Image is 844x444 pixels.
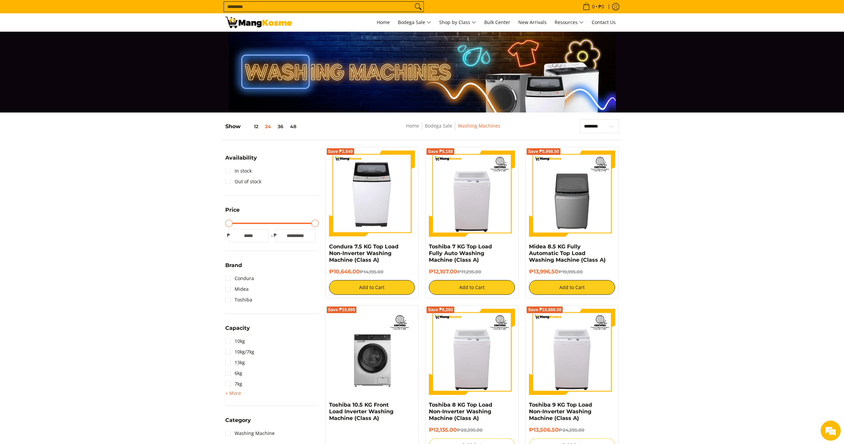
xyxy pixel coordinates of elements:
[225,347,254,357] a: 10kg/7kg
[329,309,415,395] img: Toshiba 10.5 KG Front Load Inverter Washing Machine (Class A)
[328,308,355,312] span: Save ₱19,995
[360,269,383,274] del: ₱14,195.00
[551,13,587,31] a: Resources
[225,379,242,389] a: 7kg
[457,269,481,274] del: ₱17,295.00
[439,18,476,27] span: Shop by Class
[274,124,287,129] button: 36
[559,427,584,433] del: ₱24,395.00
[225,207,240,213] span: Price
[592,19,616,25] span: Contact Us
[581,3,606,10] span: •
[225,336,245,347] a: 10kg
[436,13,480,31] a: Shop by Class
[225,207,240,218] summary: Open
[225,284,249,294] a: Midea
[591,4,596,9] span: 0
[428,308,453,312] span: Save ₱8,260
[398,18,431,27] span: Bodega Sale
[225,391,241,396] span: + More
[515,13,550,31] a: New Arrivals
[373,13,393,31] a: Home
[484,19,510,25] span: Bulk Center
[413,2,424,12] button: Search
[332,151,412,237] img: condura-7.5kg-topload-non-inverter-washing-machine-class-c-full-view-mang-kosme
[428,150,453,154] span: Save ₱5,188
[262,124,274,129] button: 24
[429,243,492,263] a: Toshiba 7 KG Top Load Fully Auto Washing Machine (Class A)
[518,19,547,25] span: New Arrivals
[429,268,515,275] h6: ₱12,107.00
[225,166,252,176] a: In stock
[225,176,261,187] a: Out of stock
[529,280,615,295] button: Add to Cart
[287,124,300,129] button: 48
[481,13,514,31] a: Bulk Center
[528,150,559,154] span: Save ₱5,998.50
[529,243,606,263] a: Midea 8.5 KG Fully Automatic Top Load Washing Machine (Class A)
[225,263,242,273] summary: Open
[558,269,583,274] del: ₱19,995.00
[529,427,615,433] h6: ₱13,506.50
[225,418,251,423] span: Category
[225,232,232,239] span: ₱
[429,402,492,421] a: Toshiba 8 KG Top Load Non-Inverter Washing Machine (Class A)
[225,294,252,305] a: Toshiba
[329,280,415,295] button: Add to Cart
[225,273,254,284] a: Condura
[529,402,592,421] a: Toshiba 9 KG Top Load Non-Inverter Washing Machine (Class A)
[225,263,242,268] span: Brand
[377,19,390,25] span: Home
[225,418,251,428] summary: Open
[272,232,279,239] span: ₱
[425,123,452,129] a: Bodega Sale
[555,18,584,27] span: Resources
[458,123,500,129] a: Washing Machines
[225,389,241,397] summary: Open
[394,13,435,31] a: Bodega Sale
[529,309,615,395] img: Toshiba 9 KG Top Load Non-Inverter Washing Machine (Class A)
[225,357,245,368] a: 13kg
[329,243,398,263] a: Condura 7.5 KG Top Load Non-Inverter Washing Machine (Class A)
[529,151,615,237] img: Midea 8.5 KG Fully Automatic Top Load Washing Machine (Class A)
[529,268,615,275] h6: ₱13,996.50
[429,309,515,395] img: Toshiba 8 KG Top Load Non-Inverter Washing Machine (Class A)
[225,123,300,130] h5: Show
[225,325,250,336] summary: Open
[429,427,515,433] h6: ₱12,135.00
[299,13,619,31] nav: Main Menu
[406,123,419,129] a: Home
[225,155,257,161] span: Availability
[328,150,353,154] span: Save ₱3,549
[225,325,250,331] span: Capacity
[225,17,292,28] img: Washing Machines l Mang Kosme: Home Appliances Warehouse Sale Partner
[457,427,483,433] del: ₱20,395.00
[329,402,393,421] a: Toshiba 10.5 KG Front Load Inverter Washing Machine (Class A)
[225,428,275,439] a: Washing Machine
[597,4,605,9] span: ₱0
[429,151,515,237] img: Toshiba 7 KG Top Load Fully Auto Washing Machine (Class A)
[588,13,619,31] a: Contact Us
[225,368,242,379] a: 6kg
[329,268,415,275] h6: ₱10,646.00
[225,155,257,166] summary: Open
[429,280,515,295] button: Add to Cart
[357,122,549,137] nav: Breadcrumbs
[528,308,561,312] span: Save ₱10,888.50
[241,124,262,129] button: 12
